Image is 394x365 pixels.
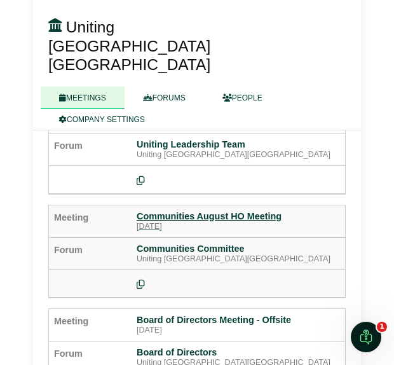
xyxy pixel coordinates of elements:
a: PEOPLE [204,86,281,109]
a: Board of Directors Meeting - Offsite [DATE] [137,314,291,336]
div: Uniting [GEOGRAPHIC_DATA][GEOGRAPHIC_DATA] [137,254,330,265]
a: FORUMS [125,86,204,109]
a: Communities August HO Meeting [DATE] [137,210,282,232]
span: Uniting [GEOGRAPHIC_DATA][GEOGRAPHIC_DATA] [48,18,210,73]
div: [DATE] [137,222,282,232]
div: [DATE] [137,326,291,336]
div: Make a copy [137,171,145,188]
a: COMPANY SETTINGS [41,108,163,130]
a: Communities Committee Uniting [GEOGRAPHIC_DATA][GEOGRAPHIC_DATA] [137,243,330,265]
div: Uniting Leadership Team [137,139,330,150]
div: Communities Committee [137,243,330,254]
div: Communities August HO Meeting [137,210,282,222]
div: Board of Directors Meeting - Offsite [137,314,291,326]
div: Board of Directors [137,347,330,358]
div: Make a copy [137,275,145,292]
div: Uniting [GEOGRAPHIC_DATA][GEOGRAPHIC_DATA] [137,150,330,160]
span: 1 [377,322,387,332]
a: Uniting Leadership Team Uniting [GEOGRAPHIC_DATA][GEOGRAPHIC_DATA] [137,139,330,160]
a: MEETINGS [41,86,125,109]
iframe: Intercom live chat [351,322,381,352]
